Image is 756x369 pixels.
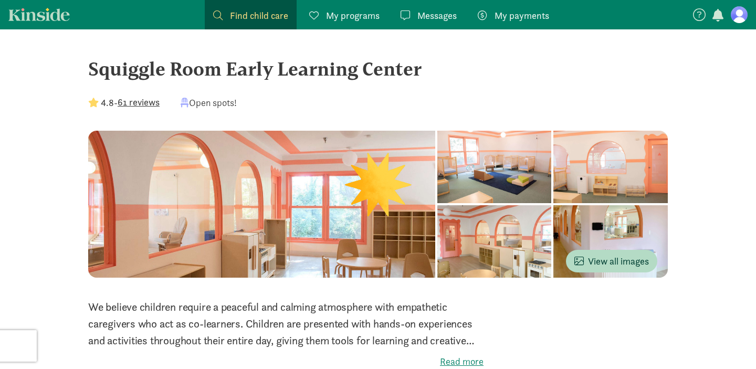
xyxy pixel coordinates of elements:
label: Read more [88,355,484,368]
span: My programs [326,8,380,23]
a: Kinside [8,8,70,21]
div: Squiggle Room Early Learning Center [88,55,668,83]
strong: 4.8 [101,97,114,109]
div: - [88,96,160,110]
p: We believe children require a peaceful and calming atmosphere with empathetic caregivers who act ... [88,299,484,349]
div: Open spots! [181,96,237,110]
span: My payments [495,8,549,23]
span: Messages [417,8,457,23]
span: Find child care [230,8,288,23]
span: View all images [574,254,649,268]
button: 61 reviews [118,95,160,109]
button: View all images [566,250,657,272]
